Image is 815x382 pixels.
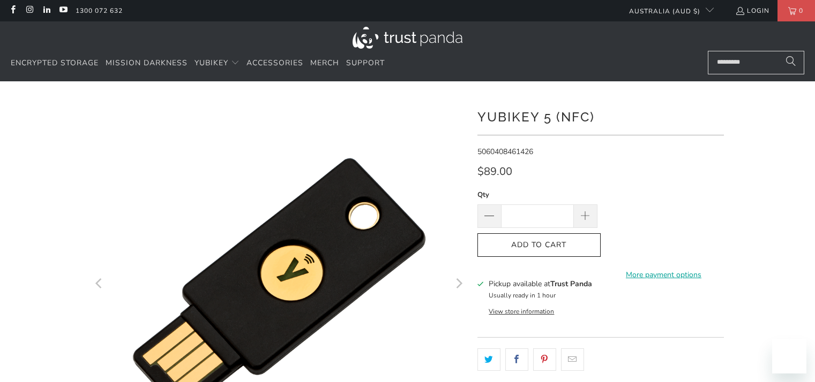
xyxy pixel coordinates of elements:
a: Share this on Pinterest [533,348,556,371]
span: Merch [310,58,339,68]
a: Email this to a friend [561,348,584,371]
span: Accessories [246,58,303,68]
img: Trust Panda Australia [353,27,462,49]
a: Accessories [246,51,303,76]
a: Support [346,51,385,76]
iframe: Button to launch messaging window [772,339,806,373]
a: Mission Darkness [106,51,188,76]
button: Add to Cart [477,233,601,257]
a: 1300 072 632 [76,5,123,17]
a: Trust Panda Australia on YouTube [58,6,68,15]
a: Encrypted Storage [11,51,99,76]
a: Share this on Facebook [505,348,528,371]
a: Share this on Twitter [477,348,500,371]
summary: YubiKey [195,51,240,76]
button: Search [777,51,804,74]
nav: Translation missing: en.navigation.header.main_nav [11,51,385,76]
span: Mission Darkness [106,58,188,68]
button: View store information [489,307,554,316]
b: Trust Panda [550,279,592,289]
span: 5060408461426 [477,147,533,157]
a: Trust Panda Australia on Instagram [25,6,34,15]
span: $89.00 [477,164,512,179]
a: Trust Panda Australia on LinkedIn [42,6,51,15]
span: Encrypted Storage [11,58,99,68]
a: Login [735,5,769,17]
a: More payment options [604,269,724,281]
small: Usually ready in 1 hour [489,291,556,300]
a: Trust Panda Australia on Facebook [8,6,17,15]
h1: YubiKey 5 (NFC) [477,105,724,127]
span: Add to Cart [489,241,589,250]
label: Qty [477,189,597,201]
h3: Pickup available at [489,278,592,289]
span: Support [346,58,385,68]
input: Search... [708,51,804,74]
a: Merch [310,51,339,76]
span: YubiKey [195,58,228,68]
